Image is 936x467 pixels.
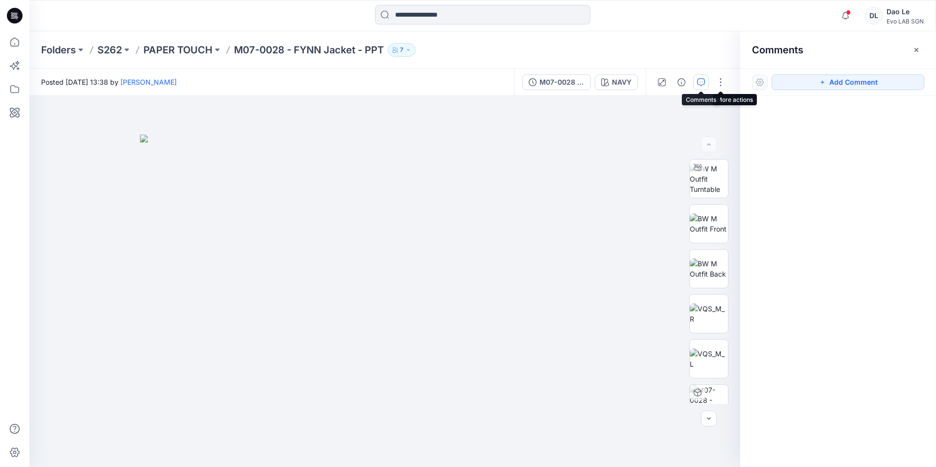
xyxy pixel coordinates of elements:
[41,43,76,57] a: Folders
[612,77,632,88] div: NAVY
[97,43,122,57] a: S262
[887,18,924,25] div: Evo LAB SGN
[690,385,728,423] img: M07-0028 - FYNN Jacket - PAPER TOUCH NAVY
[690,349,728,369] img: VQS_M_L
[690,304,728,324] img: VQS_M_R
[120,78,177,86] a: [PERSON_NAME]
[887,6,924,18] div: Dao Le
[140,135,630,467] img: eyJhbGciOiJIUzI1NiIsImtpZCI6IjAiLCJzbHQiOiJzZXMiLCJ0eXAiOiJKV1QifQ.eyJkYXRhIjp7InR5cGUiOiJzdG9yYW...
[865,7,883,24] div: DL
[690,258,728,279] img: BW M Outfit Back
[234,43,384,57] p: M07-0028 - FYNN Jacket - PPT
[674,74,689,90] button: Details
[595,74,638,90] button: NAVY
[41,77,177,87] span: Posted [DATE] 13:38 by
[690,213,728,234] img: BW M Outfit Front
[539,77,585,88] div: M07-0028 - FYNN Jacket - PAPER TOUCH
[400,45,403,55] p: 7
[690,163,728,194] img: BW M Outfit Turntable
[388,43,416,57] button: 7
[752,44,803,56] h2: Comments
[143,43,212,57] a: PAPER TOUCH
[522,74,591,90] button: M07-0028 - FYNN Jacket - PAPER TOUCH
[772,74,924,90] button: Add Comment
